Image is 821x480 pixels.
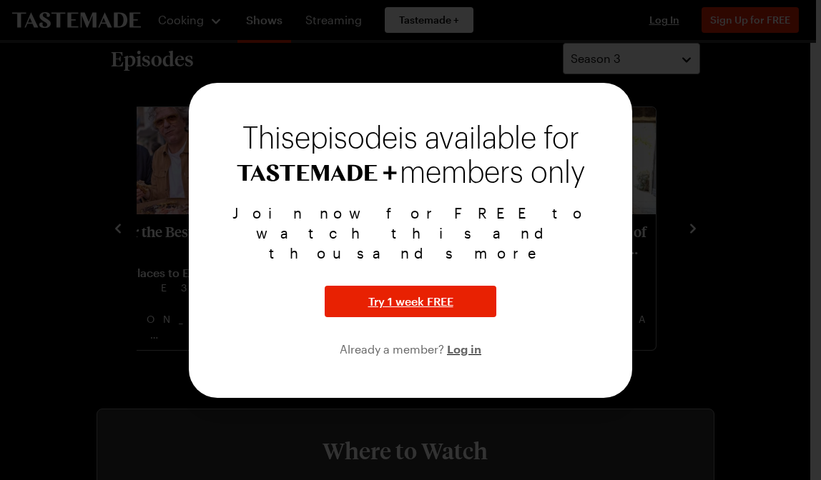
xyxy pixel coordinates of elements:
img: Tastemade+ [237,164,397,181]
button: Try 1 week FREE [325,286,496,317]
button: Log in [447,340,481,357]
span: Try 1 week FREE [368,293,453,310]
p: Join now for FREE to watch this and thousands more [206,203,615,263]
span: This episode is available for [242,124,579,153]
span: members only [400,157,585,189]
span: Already a member? [340,342,447,356]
